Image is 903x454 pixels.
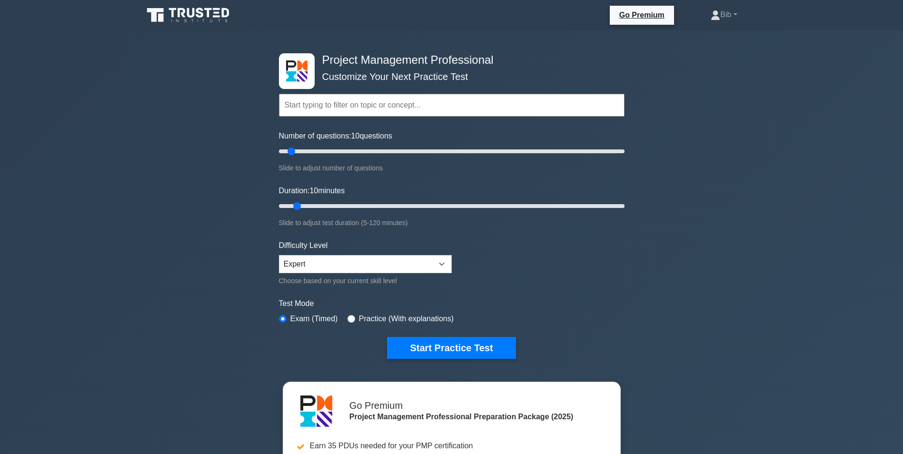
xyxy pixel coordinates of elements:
span: 10 [351,132,360,140]
a: Go Premium [614,9,670,21]
label: Exam (Timed) [290,313,338,325]
h4: Project Management Professional [318,53,578,67]
input: Start typing to filter on topic or concept... [279,94,625,117]
span: 10 [309,187,318,195]
label: Number of questions: questions [279,130,392,142]
div: Choose based on your current skill level [279,275,452,286]
label: Duration: minutes [279,185,345,197]
a: Bib [688,5,760,24]
label: Test Mode [279,298,625,309]
label: Difficulty Level [279,240,328,251]
div: Slide to adjust test duration (5-120 minutes) [279,217,625,228]
div: Slide to adjust number of questions [279,162,625,174]
button: Start Practice Test [387,337,516,359]
label: Practice (With explanations) [359,313,454,325]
